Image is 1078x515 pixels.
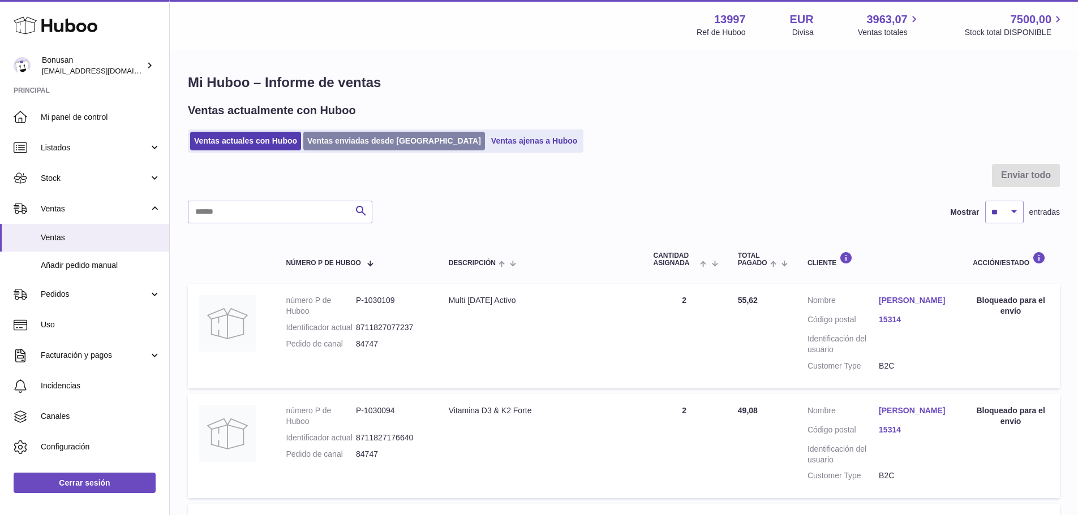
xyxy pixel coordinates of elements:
[808,361,879,371] dt: Customer Type
[965,12,1064,38] a: 7500,00 Stock total DISPONIBLE
[41,232,161,243] span: Ventas
[41,289,149,300] span: Pedidos
[356,432,426,443] dd: 8711827176640
[858,27,921,38] span: Ventas totales
[866,12,907,27] span: 3963,07
[286,339,356,349] dt: Pedido de canal
[286,432,356,443] dt: Identificador actual
[973,405,1049,427] div: Bloqueado para el envío
[808,252,950,267] div: Cliente
[858,12,921,38] a: 3963,07 Ventas totales
[808,470,879,481] dt: Customer Type
[973,295,1049,317] div: Bloqueado para el envío
[808,334,879,355] dt: Identificación del usuario
[879,470,950,481] dd: B2C
[879,295,950,306] a: [PERSON_NAME]
[41,442,161,452] span: Configuración
[642,284,726,388] td: 2
[42,55,144,76] div: Bonusan
[449,405,631,416] div: Vitamina D3 & K2 Forte
[14,57,31,74] img: info@bonusan.es
[188,73,1060,92] h1: Mi Huboo – Informe de ventas
[879,425,950,435] a: 15314
[1011,12,1051,27] span: 7500,00
[808,295,879,309] dt: Nombre
[41,380,161,391] span: Incidencias
[190,132,301,150] a: Ventas actuales con Huboo
[973,252,1049,267] div: Acción/Estado
[449,295,631,306] div: Multi [DATE] Activo
[286,295,356,317] dt: número P de Huboo
[792,27,814,38] div: Divisa
[653,252,697,267] span: Cantidad ASIGNADA
[879,314,950,325] a: 15314
[487,132,582,150] a: Ventas ajenas a Huboo
[14,473,156,493] a: Cerrar sesión
[199,405,256,462] img: no-photo.jpg
[714,12,746,27] strong: 13997
[286,449,356,460] dt: Pedido de canal
[41,260,161,271] span: Añadir pedido manual
[303,132,485,150] a: Ventas enviadas desde [GEOGRAPHIC_DATA]
[356,322,426,333] dd: 8711827077237
[879,405,950,416] a: [PERSON_NAME]
[199,295,256,352] img: no-photo.jpg
[41,411,161,422] span: Canales
[356,295,426,317] dd: P-1030109
[738,296,758,305] span: 55,62
[286,259,360,267] span: número P de Huboo
[808,425,879,438] dt: Código postal
[188,103,356,118] h2: Ventas actualmente con Huboo
[356,339,426,349] dd: 84747
[808,405,879,419] dt: Nombre
[286,322,356,333] dt: Identificador actual
[697,27,745,38] div: Ref de Huboo
[790,12,814,27] strong: EUR
[738,406,758,415] span: 49,08
[950,207,979,218] label: Mostrar
[41,173,149,184] span: Stock
[41,112,161,123] span: Mi panel de control
[738,252,767,267] span: Total pagado
[42,66,166,75] span: [EMAIL_ADDRESS][DOMAIN_NAME]
[41,319,161,330] span: Uso
[356,405,426,427] dd: P-1030094
[642,394,726,498] td: 2
[41,350,149,361] span: Facturación y pagos
[879,361,950,371] dd: B2C
[356,449,426,460] dd: 84747
[41,204,149,214] span: Ventas
[808,444,879,465] dt: Identificación del usuario
[449,259,496,267] span: Descripción
[286,405,356,427] dt: número P de Huboo
[41,142,149,153] span: Listados
[1029,207,1060,218] span: entradas
[808,314,879,328] dt: Código postal
[965,27,1064,38] span: Stock total DISPONIBLE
